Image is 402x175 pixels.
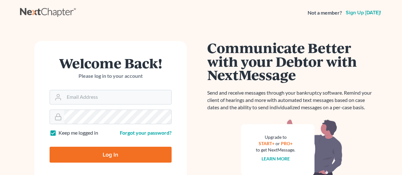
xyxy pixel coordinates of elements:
input: Email Address [64,90,171,104]
div: Upgrade to [256,134,296,140]
p: Please log in to your account [50,72,172,80]
a: Forgot your password? [120,130,172,136]
a: PRO+ [281,141,293,146]
label: Keep me logged in [58,129,98,137]
div: to get NextMessage. [256,147,296,153]
a: START+ [259,141,275,146]
span: or [276,141,280,146]
a: Learn more [262,156,290,161]
p: Send and receive messages through your bankruptcy software. Remind your client of hearings and mo... [208,89,376,111]
input: Log In [50,147,172,163]
h1: Welcome Back! [50,56,172,70]
h1: Communicate Better with your Debtor with NextMessage [208,41,376,82]
a: Sign up [DATE]! [344,10,382,15]
strong: Not a member? [308,9,342,17]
